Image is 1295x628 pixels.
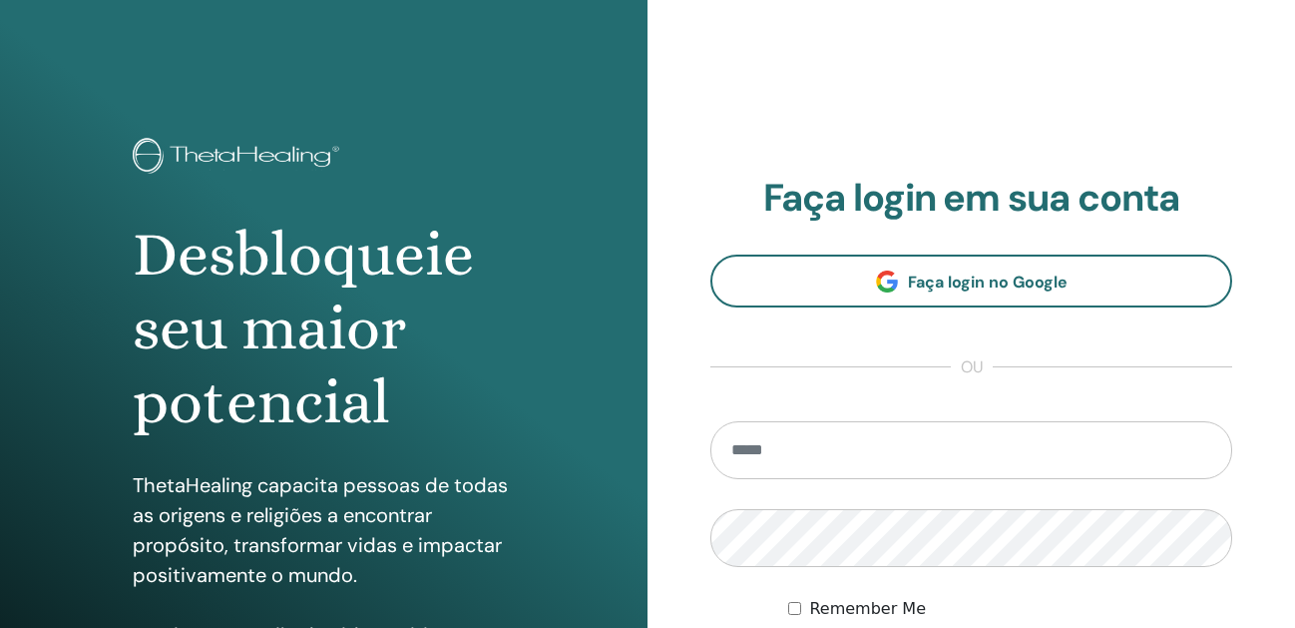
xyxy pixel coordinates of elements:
[133,218,515,440] h1: Desbloqueie seu maior potencial
[710,255,1232,308] a: Faça login no Google
[951,355,993,379] span: ou
[133,470,515,590] p: ThetaHealing capacita pessoas de todas as origens e religiões a encontrar propósito, transformar ...
[788,597,1232,621] div: Keep me authenticated indefinitely or until I manually logout
[710,176,1232,222] h2: Faça login em sua conta
[809,597,926,621] label: Remember Me
[908,272,1068,293] span: Faça login no Google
